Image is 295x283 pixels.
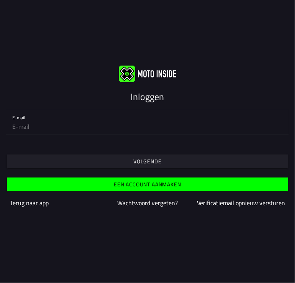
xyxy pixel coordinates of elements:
[133,159,162,164] ion-text: Volgende
[12,119,283,134] input: E-mail
[7,178,288,191] ion-button: Een account aanmaken
[197,198,285,207] a: Verificatiemail opnieuw versturen
[131,90,164,104] ion-text: Inloggen
[10,198,49,207] a: Terug naar app
[117,198,178,207] a: Wachtwoord vergeten?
